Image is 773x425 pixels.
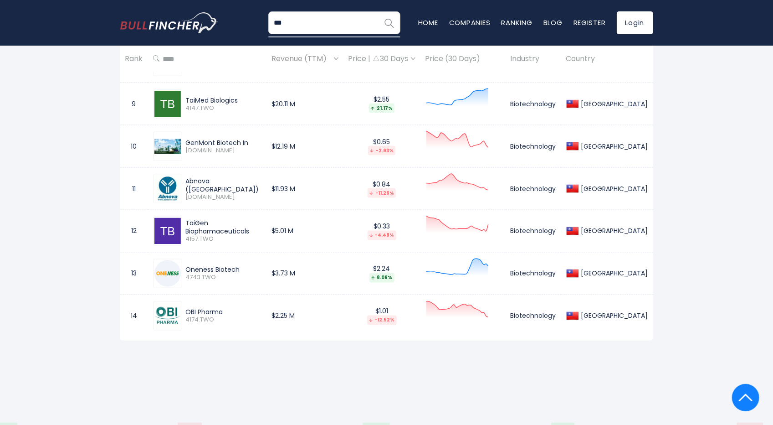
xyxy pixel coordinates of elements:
div: [GEOGRAPHIC_DATA] [579,100,648,108]
td: 9 [120,83,148,125]
div: Abnova ([GEOGRAPHIC_DATA]) [186,177,262,193]
div: [GEOGRAPHIC_DATA] [579,270,648,278]
div: Oneness Biotech [186,266,262,274]
td: $12.19 M [267,125,343,168]
td: Biotechnology [506,83,561,125]
img: bullfincher logo [120,12,218,33]
td: Biotechnology [506,168,561,210]
td: $11.93 M [267,168,343,210]
td: 13 [120,253,148,295]
img: 4743.TWO.png [154,260,181,287]
td: Biotechnology [506,210,561,253]
img: 3164.TW.png [154,139,181,154]
td: 14 [120,295,148,337]
th: Price (30 Days) [420,46,506,73]
a: Companies [449,18,491,27]
td: $3.73 M [267,253,343,295]
a: Blog [543,18,563,27]
div: Price | 30 Days [348,54,415,64]
div: -12.52% [367,316,397,325]
div: OBI Pharma [186,308,262,316]
td: $5.01 M [267,210,343,253]
div: $0.33 [348,223,415,240]
div: $1.01 [348,307,415,325]
td: Biotechnology [506,295,561,337]
img: 4174.TWO.png [154,303,181,329]
td: 10 [120,125,148,168]
div: [GEOGRAPHIC_DATA] [579,227,648,235]
a: Go to homepage [120,12,218,33]
div: TaiMed Biologics [186,96,262,104]
td: 12 [120,210,148,253]
th: Country [561,46,653,73]
a: Home [418,18,438,27]
th: Rank [120,46,148,73]
td: Biotechnology [506,125,561,168]
span: [DOMAIN_NAME] [186,147,262,155]
span: Revenue (TTM) [272,52,332,66]
div: $2.55 [348,95,415,113]
th: Industry [506,46,561,73]
a: Ranking [502,18,532,27]
div: TaiGen Biopharmaceuticals [186,219,262,236]
span: [DOMAIN_NAME] [186,193,262,201]
div: -2.93% [368,146,395,155]
div: $0.65 [348,138,415,155]
button: Search [378,11,400,34]
span: 4174.TWO [186,316,262,324]
span: 4147.TWO [186,104,262,112]
img: 4133.TW.png [154,176,181,202]
td: $2.25 M [267,295,343,337]
div: $0.84 [348,180,415,198]
div: $2.24 [348,265,415,283]
div: GenMont Biotech In [186,139,262,147]
td: Biotechnology [506,253,561,295]
span: 4157.TWO [186,236,262,244]
div: -11.26% [368,188,396,198]
a: Register [573,18,606,27]
span: 4743.TWO [186,274,262,282]
div: [GEOGRAPHIC_DATA] [579,312,648,320]
a: Login [617,11,653,34]
td: $20.11 M [267,83,343,125]
div: [GEOGRAPHIC_DATA] [579,185,648,193]
div: [GEOGRAPHIC_DATA] [579,142,648,150]
div: -4.48% [368,231,396,240]
div: 21.17% [369,104,394,113]
td: 11 [120,168,148,210]
div: 8.06% [369,273,394,283]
